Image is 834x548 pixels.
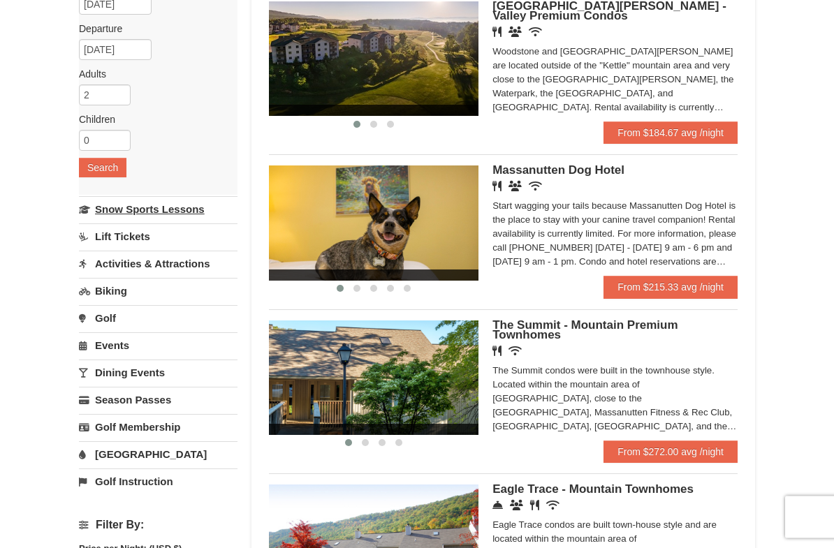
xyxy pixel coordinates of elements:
[510,501,523,511] i: Conference Facilities
[509,346,522,357] i: Wireless Internet (free)
[492,45,738,115] div: Woodstone and [GEOGRAPHIC_DATA][PERSON_NAME] are located outside of the "Kettle" mountain area an...
[79,519,237,532] h4: Filter By:
[79,158,126,178] button: Search
[79,68,227,82] label: Adults
[79,387,237,413] a: Season Passes
[492,164,624,177] span: Massanutten Dog Hotel
[79,469,237,495] a: Golf Instruction
[492,182,502,192] i: Restaurant
[79,22,227,36] label: Departure
[530,501,539,511] i: Restaurant
[79,197,237,223] a: Snow Sports Lessons
[529,27,542,38] i: Wireless Internet (free)
[79,442,237,468] a: [GEOGRAPHIC_DATA]
[492,27,502,38] i: Restaurant
[79,360,237,386] a: Dining Events
[492,200,738,269] div: Start wagging your tails because Massanutten Dog Hotel is the place to stay with your canine trav...
[509,182,522,192] i: Banquet Facilities
[79,251,237,277] a: Activities & Attractions
[603,441,738,464] a: From $272.00 avg /night
[529,182,542,192] i: Wireless Internet (free)
[603,276,738,299] a: From $215.33 avg /night
[492,501,503,511] i: Concierge Desk
[492,483,694,496] span: Eagle Trace - Mountain Townhomes
[79,224,237,250] a: Lift Tickets
[492,364,738,434] div: The Summit condos were built in the townhouse style. Located within the mountain area of [GEOGRAP...
[603,122,738,145] a: From $184.67 avg /night
[546,501,559,511] i: Wireless Internet (free)
[79,306,237,332] a: Golf
[492,346,502,357] i: Restaurant
[79,113,227,127] label: Children
[79,279,237,304] a: Biking
[492,319,678,342] span: The Summit - Mountain Premium Townhomes
[79,333,237,359] a: Events
[509,27,522,38] i: Banquet Facilities
[79,415,237,440] a: Golf Membership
